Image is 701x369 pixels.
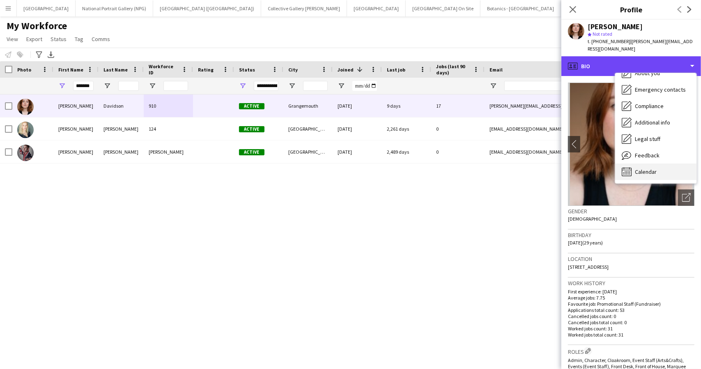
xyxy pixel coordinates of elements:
[99,118,144,140] div: [PERSON_NAME]
[153,0,261,16] button: [GEOGRAPHIC_DATA] ([GEOGRAPHIC_DATA])
[635,152,660,159] span: Feedback
[568,313,694,319] p: Cancelled jobs count: 0
[382,118,431,140] div: 2,261 days
[480,0,561,16] button: Botanics - [GEOGRAPHIC_DATA]
[382,95,431,117] div: 9 days
[53,95,99,117] div: [PERSON_NAME]
[103,82,111,90] button: Open Filter Menu
[17,67,31,73] span: Photo
[490,67,503,73] span: Email
[588,23,643,30] div: [PERSON_NAME]
[561,56,701,76] div: Bio
[593,31,612,37] span: Not rated
[239,67,255,73] span: Status
[338,82,345,90] button: Open Filter Menu
[239,149,264,155] span: Active
[288,82,296,90] button: Open Filter Menu
[99,141,144,163] div: [PERSON_NAME]
[615,147,696,164] div: Feedback
[635,168,657,175] span: Calendar
[53,141,99,163] div: [PERSON_NAME]
[163,81,188,91] input: Workforce ID Filter Input
[261,0,347,16] button: Collective Gallery [PERSON_NAME]
[92,35,110,43] span: Comms
[615,164,696,180] div: Calendar
[51,35,67,43] span: Status
[333,118,382,140] div: [DATE]
[99,95,144,117] div: Davidson
[568,295,694,301] p: Average jobs: 7.75
[615,131,696,147] div: Legal stuff
[635,86,686,93] span: Emergency contacts
[144,141,193,163] div: [PERSON_NAME]
[568,319,694,325] p: Cancelled jobs total count: 0
[239,82,246,90] button: Open Filter Menu
[635,102,664,110] span: Compliance
[431,118,485,140] div: 0
[568,347,694,355] h3: Roles
[568,288,694,295] p: First experience: [DATE]
[615,65,696,81] div: About you
[615,114,696,131] div: Additional info
[382,141,431,163] div: 2,489 days
[568,240,603,246] span: [DATE] (29 years)
[75,35,83,43] span: Tag
[239,103,264,109] span: Active
[46,50,56,60] app-action-btn: Export XLSX
[615,81,696,98] div: Emergency contacts
[504,81,644,91] input: Email Filter Input
[568,301,694,307] p: Favourite job: Promotional Staff (Fundraiser)
[7,35,18,43] span: View
[568,264,609,270] span: [STREET_ADDRESS]
[436,63,470,76] span: Jobs (last 90 days)
[568,216,617,222] span: [DEMOGRAPHIC_DATA]
[333,95,382,117] div: [DATE]
[485,141,649,163] div: [EMAIL_ADDRESS][DOMAIN_NAME]
[17,0,76,16] button: [GEOGRAPHIC_DATA]
[568,307,694,313] p: Applications total count: 53
[678,189,694,206] div: Open photos pop-in
[118,81,139,91] input: Last Name Filter Input
[568,332,694,338] p: Worked jobs total count: 31
[17,122,34,138] img: Shannon Allen
[485,118,649,140] div: [EMAIL_ADDRESS][DOMAIN_NAME]
[568,279,694,287] h3: Work history
[333,141,382,163] div: [DATE]
[26,35,42,43] span: Export
[73,81,94,91] input: First Name Filter Input
[17,145,34,161] img: Kyle Shannon Lindsay
[149,63,178,76] span: Workforce ID
[288,67,298,73] span: City
[406,0,480,16] button: [GEOGRAPHIC_DATA] On Site
[88,34,113,44] a: Comms
[34,50,44,60] app-action-btn: Advanced filters
[3,34,21,44] a: View
[71,34,87,44] a: Tag
[568,255,694,263] h3: Location
[485,95,649,117] div: [PERSON_NAME][EMAIL_ADDRESS][DOMAIN_NAME]
[144,95,193,117] div: 910
[635,69,660,77] span: About you
[7,20,67,32] span: My Workforce
[347,0,406,16] button: [GEOGRAPHIC_DATA]
[149,82,156,90] button: Open Filter Menu
[588,38,693,52] span: | [PERSON_NAME][EMAIL_ADDRESS][DOMAIN_NAME]
[490,82,497,90] button: Open Filter Menu
[239,126,264,132] span: Active
[338,67,354,73] span: Joined
[431,141,485,163] div: 0
[103,67,128,73] span: Last Name
[283,118,333,140] div: [GEOGRAPHIC_DATA]
[568,208,694,215] h3: Gender
[17,99,34,115] img: Shannon Davidson
[635,135,660,143] span: Legal stuff
[352,81,377,91] input: Joined Filter Input
[23,34,46,44] a: Export
[283,141,333,163] div: [GEOGRAPHIC_DATA]
[431,95,485,117] div: 17
[568,325,694,332] p: Worked jobs count: 31
[53,118,99,140] div: [PERSON_NAME]
[144,118,193,140] div: 124
[568,231,694,239] h3: Birthday
[561,4,701,15] h3: Profile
